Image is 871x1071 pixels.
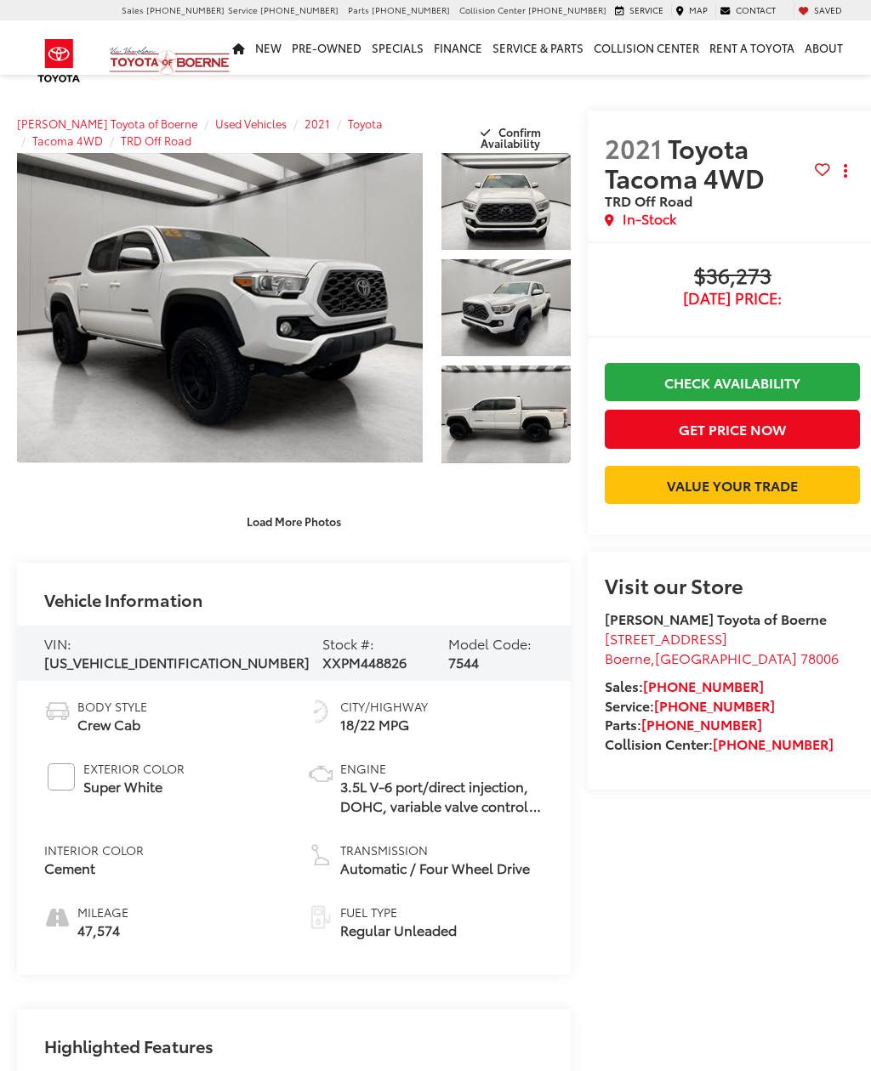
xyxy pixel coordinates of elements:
a: 2021 [305,116,330,131]
strong: Sales: [605,676,764,695]
span: 18/22 MPG [340,715,428,734]
span: XXPM448826 [322,652,407,671]
a: About [800,20,848,75]
span: 47,574 [77,921,128,940]
span: Crew Cab [77,715,147,734]
a: Finance [429,20,487,75]
span: [PHONE_NUMBER] [146,3,225,16]
a: Expand Photo 2 [441,259,571,356]
span: $36,273 [605,264,860,290]
span: Regular Unleaded [340,921,457,940]
a: [PHONE_NUMBER] [654,695,775,715]
a: My Saved Vehicles [794,4,846,16]
span: Fuel Type [340,904,457,921]
span: 78006 [800,648,839,667]
span: Cement [44,858,144,878]
button: Confirm Availability [454,117,571,147]
span: 2021 [605,129,662,166]
span: In-Stock [623,209,676,229]
span: Collision Center [459,3,526,16]
span: Parts [348,3,369,16]
a: Specials [367,20,429,75]
img: Toyota [27,33,91,88]
img: 2021 Toyota Tacoma 4WD TRD Off Road [441,152,572,252]
button: Get Price Now [605,410,860,448]
strong: Collision Center: [605,734,834,753]
a: Pre-Owned [287,20,367,75]
i: mileage icon [44,904,69,927]
span: Service [629,3,663,16]
span: [PHONE_NUMBER] [528,3,606,16]
a: TRD Off Road [121,133,191,148]
a: Rent a Toyota [704,20,800,75]
span: Exterior Color [83,760,185,777]
span: Contact [736,3,776,16]
button: Load More Photos [235,507,353,536]
span: Transmission [340,841,530,858]
span: Saved [814,3,842,16]
span: Map [689,3,708,16]
span: [PHONE_NUMBER] [372,3,450,16]
a: Expand Photo 1 [441,153,571,250]
img: Fuel Economy [307,698,334,725]
span: #FFFFFF [48,763,75,790]
strong: Parts: [605,714,762,734]
a: [STREET_ADDRESS] Boerne,[GEOGRAPHIC_DATA] 78006 [605,628,839,667]
span: Service [228,3,258,16]
a: Toyota [348,116,383,131]
a: Check Availability [605,363,860,401]
img: 2021 Toyota Tacoma 4WD TRD Off Road [13,153,427,462]
h2: Highlighted Features [44,1036,213,1055]
span: Stock #: [322,633,374,653]
span: 7544 [448,652,479,671]
span: TRD Off Road [605,190,692,210]
span: dropdown dots [844,164,847,178]
span: [STREET_ADDRESS] [605,628,727,648]
a: Value Your Trade [605,466,860,504]
a: Map [671,4,712,16]
a: Home [227,20,250,75]
span: City/Highway [340,698,428,715]
a: Tacoma 4WD [32,133,103,148]
strong: [PERSON_NAME] Toyota of Boerne [605,609,827,628]
span: Automatic / Four Wheel Drive [340,858,530,878]
span: Interior Color [44,841,144,858]
span: [PHONE_NUMBER] [260,3,339,16]
span: 3.5L V-6 port/direct injection, DOHC, variable valve control, regular unleaded, engine with 278HP [340,777,544,816]
span: Mileage [77,904,128,921]
span: [GEOGRAPHIC_DATA] [655,648,797,667]
span: Boerne [605,648,651,667]
span: [US_VEHICLE_IDENTIFICATION_NUMBER] [44,652,310,671]
a: Service & Parts: Opens in a new tab [487,20,589,75]
a: [PHONE_NUMBER] [641,714,762,734]
span: VIN: [44,633,71,653]
a: Expand Photo 3 [441,365,571,462]
span: Engine [340,760,544,777]
span: [DATE] Price: [605,290,860,307]
h2: Vehicle Information [44,590,202,609]
a: New [250,20,287,75]
button: Actions [830,156,860,186]
img: 2021 Toyota Tacoma 4WD TRD Off Road [441,258,572,358]
a: [PERSON_NAME] Toyota of Boerne [17,116,197,131]
strong: Service: [605,695,775,715]
a: Service [611,4,668,16]
h2: Visit our Store [605,574,860,596]
span: Model Code: [448,633,532,653]
span: Body Style [77,698,147,715]
span: , [605,648,839,667]
a: Expand Photo 0 [17,153,423,463]
span: Sales [122,3,144,16]
a: Collision Center [589,20,704,75]
a: Used Vehicles [215,116,287,131]
a: [PHONE_NUMBER] [643,676,764,695]
span: Super White [83,777,185,796]
span: Toyota Tacoma 4WD [605,129,771,195]
img: Vic Vaughan Toyota of Boerne [109,46,231,76]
